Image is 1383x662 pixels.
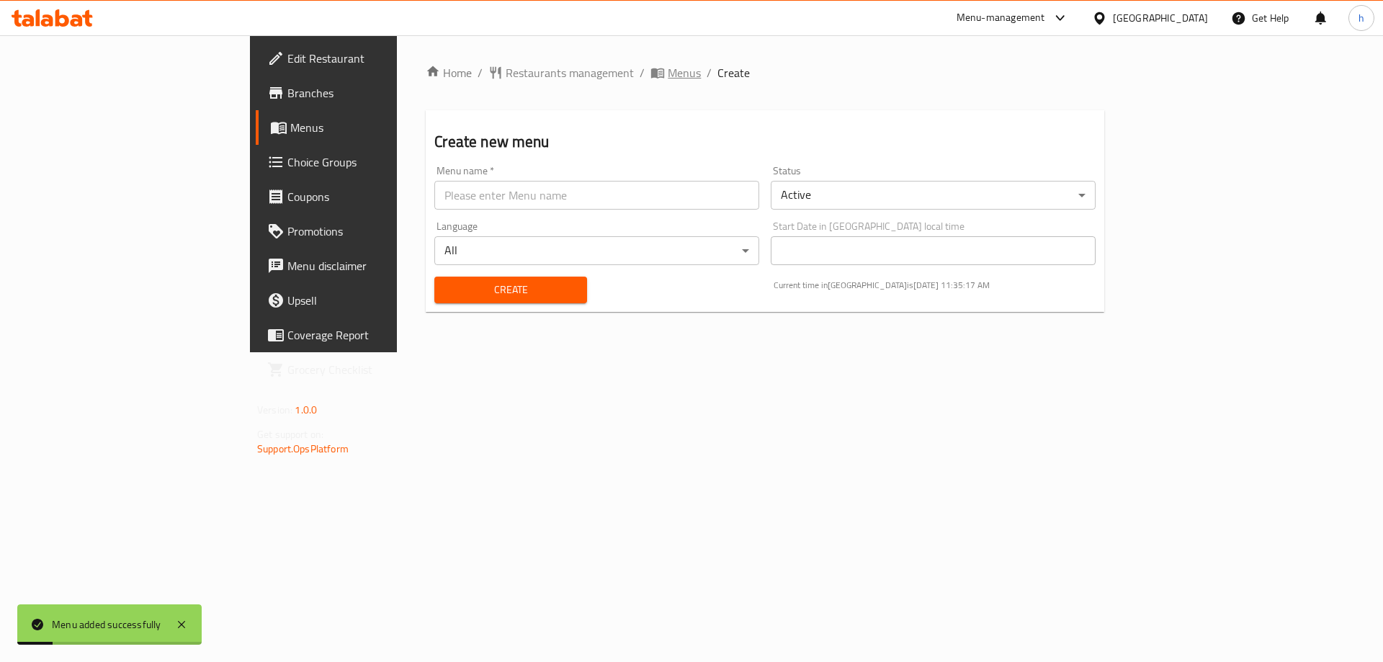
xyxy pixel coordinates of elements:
[256,283,481,318] a: Upsell
[488,64,634,81] a: Restaurants management
[256,249,481,283] a: Menu disclaimer
[295,401,317,419] span: 1.0.0
[256,214,481,249] a: Promotions
[434,236,759,265] div: All
[256,145,481,179] a: Choice Groups
[957,9,1045,27] div: Menu-management
[287,50,470,67] span: Edit Restaurant
[257,425,323,444] span: Get support on:
[650,64,701,81] a: Menus
[640,64,645,81] li: /
[256,110,481,145] a: Menus
[257,401,292,419] span: Version:
[290,119,470,136] span: Menus
[446,281,575,299] span: Create
[287,153,470,171] span: Choice Groups
[434,131,1096,153] h2: Create new menu
[256,179,481,214] a: Coupons
[506,64,634,81] span: Restaurants management
[256,318,481,352] a: Coverage Report
[287,326,470,344] span: Coverage Report
[287,84,470,102] span: Branches
[707,64,712,81] li: /
[1359,10,1364,26] span: h
[717,64,750,81] span: Create
[434,181,759,210] input: Please enter Menu name
[256,41,481,76] a: Edit Restaurant
[774,279,1096,292] p: Current time in [GEOGRAPHIC_DATA] is [DATE] 11:35:17 AM
[668,64,701,81] span: Menus
[426,64,1104,81] nav: breadcrumb
[52,617,161,632] div: Menu added successfully
[256,76,481,110] a: Branches
[287,257,470,274] span: Menu disclaimer
[287,292,470,309] span: Upsell
[287,361,470,378] span: Grocery Checklist
[1113,10,1208,26] div: [GEOGRAPHIC_DATA]
[287,188,470,205] span: Coupons
[287,223,470,240] span: Promotions
[771,181,1096,210] div: Active
[257,439,349,458] a: Support.OpsPlatform
[256,352,481,387] a: Grocery Checklist
[434,277,586,303] button: Create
